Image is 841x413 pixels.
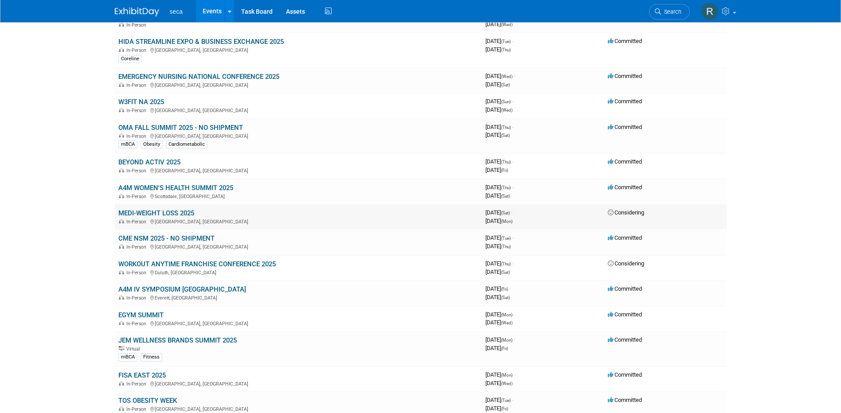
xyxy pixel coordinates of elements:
[514,371,515,378] span: -
[608,158,642,165] span: Committed
[118,81,478,88] div: [GEOGRAPHIC_DATA], [GEOGRAPHIC_DATA]
[118,405,478,412] div: [GEOGRAPHIC_DATA], [GEOGRAPHIC_DATA]
[608,73,642,79] span: Committed
[126,194,149,199] span: In-Person
[126,108,149,113] span: In-Person
[608,336,642,343] span: Committed
[118,167,478,174] div: [GEOGRAPHIC_DATA], [GEOGRAPHIC_DATA]
[485,158,513,165] span: [DATE]
[119,219,124,223] img: In-Person Event
[126,381,149,387] span: In-Person
[501,22,512,27] span: (Wed)
[608,209,644,216] span: Considering
[119,406,124,411] img: In-Person Event
[141,140,163,148] div: Obesity
[501,185,511,190] span: (Thu)
[514,73,515,79] span: -
[118,46,478,53] div: [GEOGRAPHIC_DATA], [GEOGRAPHIC_DATA]
[118,218,478,225] div: [GEOGRAPHIC_DATA], [GEOGRAPHIC_DATA]
[501,373,512,378] span: (Mon)
[119,108,124,112] img: In-Person Event
[512,234,513,241] span: -
[126,168,149,174] span: In-Person
[501,219,512,224] span: (Mon)
[118,353,137,361] div: mBCA
[501,270,510,275] span: (Sat)
[501,210,510,215] span: (Sat)
[608,285,642,292] span: Committed
[118,294,478,301] div: Everett, [GEOGRAPHIC_DATA]
[119,22,124,27] img: In-Person Event
[118,260,276,268] a: WORKOUT ANYTIME FRANCHISE CONFERENCE 2025
[118,55,142,63] div: Coreline
[118,285,246,293] a: A4M IV SYMPOSIUM [GEOGRAPHIC_DATA]
[118,371,166,379] a: FISA EAST 2025
[501,287,508,292] span: (Fri)
[608,124,642,130] span: Committed
[485,336,515,343] span: [DATE]
[485,73,515,79] span: [DATE]
[126,133,149,139] span: In-Person
[512,260,513,267] span: -
[501,47,511,52] span: (Thu)
[118,98,164,106] a: W3FIT NA 2025
[119,346,124,351] img: Virtual Event
[485,21,512,27] span: [DATE]
[512,124,513,130] span: -
[485,405,508,412] span: [DATE]
[118,234,215,242] a: CME NSM 2025 - NO SHIPMENT
[501,398,511,403] span: (Tue)
[501,320,512,325] span: (Wed)
[649,4,690,19] a: Search
[608,311,642,318] span: Committed
[485,371,515,378] span: [DATE]
[485,260,513,267] span: [DATE]
[485,209,512,216] span: [DATE]
[485,167,508,173] span: [DATE]
[118,380,478,387] div: [GEOGRAPHIC_DATA], [GEOGRAPHIC_DATA]
[501,160,511,164] span: (Thu)
[118,319,478,327] div: [GEOGRAPHIC_DATA], [GEOGRAPHIC_DATA]
[118,132,478,139] div: [GEOGRAPHIC_DATA], [GEOGRAPHIC_DATA]
[608,38,642,44] span: Committed
[608,397,642,403] span: Committed
[501,381,512,386] span: (Wed)
[501,99,511,104] span: (Sun)
[118,124,243,132] a: OMA FALL SUMMIT 2025 - NO SHIPMENT
[166,140,207,148] div: Cardiometabolic
[118,192,478,199] div: Scottsdale, [GEOGRAPHIC_DATA]
[118,184,233,192] a: A4M WOMEN'S HEALTH SUMMIT 2025
[661,8,681,15] span: Search
[608,98,642,105] span: Committed
[485,345,508,351] span: [DATE]
[485,184,513,191] span: [DATE]
[501,312,512,317] span: (Mon)
[119,381,124,386] img: In-Person Event
[485,106,512,113] span: [DATE]
[608,184,642,191] span: Committed
[126,406,149,412] span: In-Person
[501,194,510,199] span: (Sat)
[141,353,162,361] div: Fitness
[509,285,511,292] span: -
[501,295,510,300] span: (Sat)
[701,3,718,20] img: Rachel Jordan
[170,8,183,15] span: seca
[501,244,511,249] span: (Thu)
[512,38,513,44] span: -
[511,209,512,216] span: -
[512,158,513,165] span: -
[485,98,513,105] span: [DATE]
[512,184,513,191] span: -
[119,133,124,138] img: In-Person Event
[501,168,508,173] span: (Fri)
[126,82,149,88] span: In-Person
[485,380,512,386] span: [DATE]
[119,82,124,87] img: In-Person Event
[514,311,515,318] span: -
[485,46,511,53] span: [DATE]
[115,8,159,16] img: ExhibitDay
[485,294,510,300] span: [DATE]
[118,38,284,46] a: HIDA STREAMLINE EXPO & BUSINESS EXCHANGE 2025
[119,295,124,300] img: In-Person Event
